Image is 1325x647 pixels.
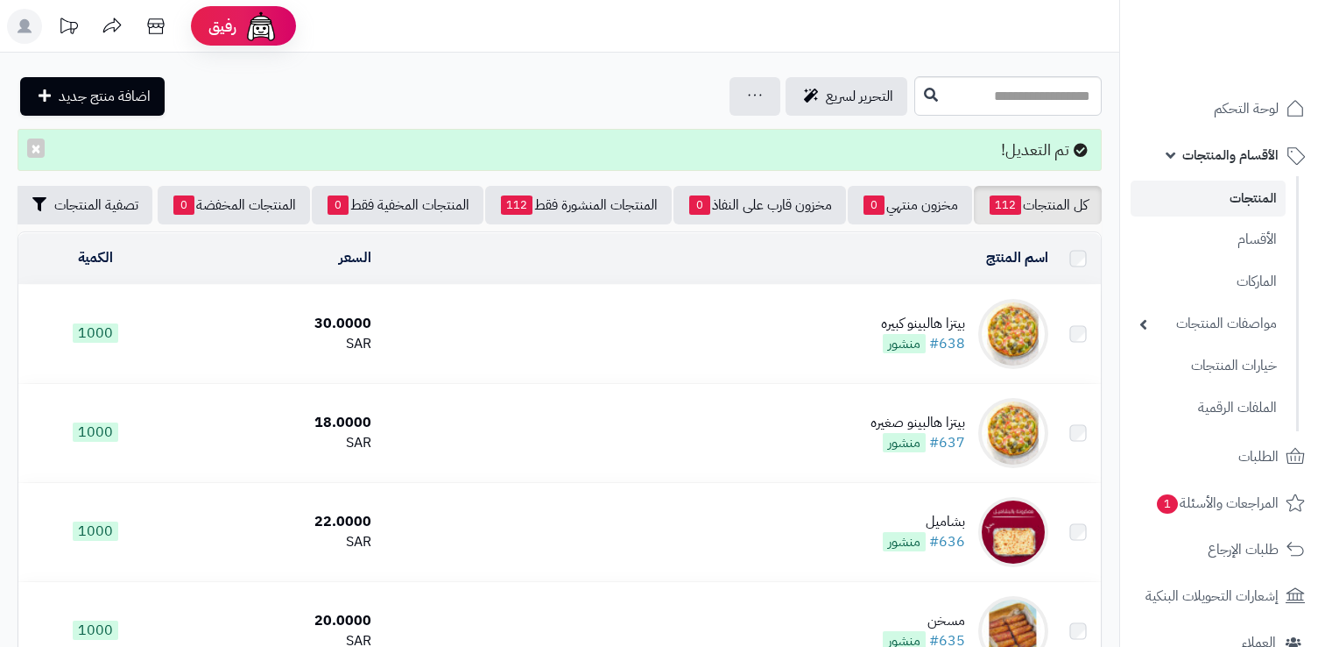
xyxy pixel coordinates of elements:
[826,86,893,107] span: التحرير لسريع
[180,334,371,354] div: SAR
[883,532,926,551] span: منشور
[1131,389,1286,427] a: الملفات الرقمية
[978,299,1048,369] img: بيتزا هالبينو كبيره
[1131,181,1286,217] a: المنتجات
[1131,482,1314,524] a: المراجعات والأسئلة1
[243,9,278,44] img: ai-face.png
[485,186,672,224] a: المنتجات المنشورة فقط112
[1131,529,1314,571] a: طلبات الإرجاع
[929,432,965,453] a: #637
[180,314,371,334] div: 30.0000
[312,186,483,224] a: المنتجات المخفية فقط0
[786,77,907,116] a: التحرير لسريع
[990,196,1021,215] span: 112
[1145,584,1279,608] span: إشعارات التحويلات البنكية
[20,77,165,116] a: اضافة منتج جديد
[1238,444,1279,469] span: الطلبات
[1182,143,1279,167] span: الأقسام والمنتجات
[59,86,151,107] span: اضافة منتج جديد
[27,139,45,158] button: ×
[180,413,371,433] div: 18.0000
[328,196,349,215] span: 0
[1208,537,1279,562] span: طلبات الإرجاع
[18,129,1102,171] div: تم التعديل!
[673,186,846,224] a: مخزون قارب على النفاذ0
[881,314,965,334] div: بيتزا هالبينو كبيره
[883,512,965,532] div: بشاميل
[883,611,965,631] div: مسخن
[929,333,965,354] a: #638
[73,423,118,442] span: 1000
[974,186,1102,224] a: كل المنتجات112
[180,433,371,453] div: SAR
[180,611,371,631] div: 20.0000
[14,186,152,224] button: تصفية المنتجات
[1131,436,1314,478] a: الطلبات
[1131,221,1286,259] a: الأقسام
[1157,494,1178,514] span: 1
[689,196,710,215] span: 0
[173,196,194,215] span: 0
[978,497,1048,567] img: بشاميل
[1131,575,1314,617] a: إشعارات التحويلات البنكية
[929,531,965,552] a: #636
[180,532,371,552] div: SAR
[73,323,118,343] span: 1000
[1131,88,1314,130] a: لوحة التحكم
[863,196,885,215] span: 0
[54,195,138,216] span: تصفية المنتجات
[180,512,371,532] div: 22.0000
[73,522,118,541] span: 1000
[1131,263,1286,301] a: الماركات
[501,196,532,215] span: 112
[883,433,926,452] span: منشور
[46,9,90,48] a: تحديثات المنصة
[1155,491,1279,515] span: المراجعات والأسئلة
[1131,347,1286,385] a: خيارات المنتجات
[339,247,371,268] a: السعر
[73,621,118,640] span: 1000
[208,16,236,37] span: رفيق
[978,398,1048,468] img: بيتزا هالبينو صغيره
[883,334,926,353] span: منشور
[870,413,965,433] div: بيتزا هالبينو صغيره
[986,247,1048,268] a: اسم المنتج
[848,186,972,224] a: مخزون منتهي0
[158,186,310,224] a: المنتجات المخفضة0
[1131,305,1286,343] a: مواصفات المنتجات
[78,247,113,268] a: الكمية
[1214,96,1279,121] span: لوحة التحكم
